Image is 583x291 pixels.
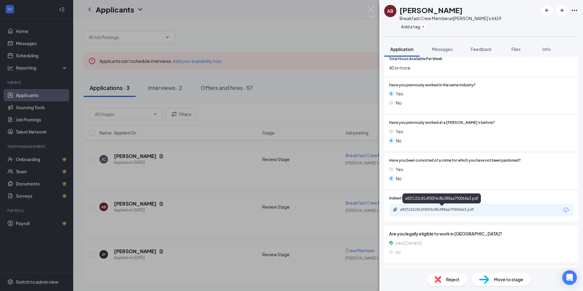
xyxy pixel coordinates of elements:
h1: [PERSON_NAME] [399,5,463,15]
svg: ArrowRight [558,7,565,14]
span: Files [511,46,520,52]
span: Have you previously worked at a [PERSON_NAME]'s before? [389,120,495,126]
span: Yes [396,166,403,173]
div: AB [387,8,393,14]
svg: Download [562,207,570,214]
span: Info [542,46,551,52]
div: a82f122c814f00f4c8b388aa7f0064a3.pdf [402,193,481,203]
svg: Paperclip [393,207,398,212]
a: Paperclipa82f122c814f00f4c8b388aa7f0064a3.pdf [393,207,492,213]
span: Have you been convicted of a crime for which you have not been pardoned? [389,158,521,163]
div: Breakfast Crew Member at [PERSON_NAME]'s 6419 [399,15,501,21]
span: Yes [396,128,403,135]
span: no [395,249,401,255]
div: a82f122c814f00f4c8b388aa7f0064a3.pdf [400,207,485,212]
span: No [396,99,402,106]
svg: Plus [421,25,425,28]
svg: ArrowLeftNew [543,7,551,14]
button: ArrowLeftNew [542,5,553,16]
span: Total Hours Available Per Week [389,56,442,62]
span: 40 or more [389,64,573,71]
span: Application [390,46,413,52]
span: Messages [432,46,452,52]
div: Open Intercom Messenger [562,270,577,285]
span: Feedback [471,46,492,52]
span: Yes [396,90,403,97]
span: No [396,175,402,182]
svg: Ellipses [571,7,578,14]
span: Move to stage [494,276,523,283]
span: Have you previously worked in the same industry? [389,82,476,88]
span: yes (Correct) [395,239,422,246]
span: Are you legally eligible to work in [GEOGRAPHIC_DATA]? [389,230,573,237]
span: Reject [446,276,460,283]
button: PlusAdd a tag [399,23,427,30]
button: ArrowRight [556,5,567,16]
span: Indeed Resume [389,196,416,201]
span: No [396,137,402,144]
